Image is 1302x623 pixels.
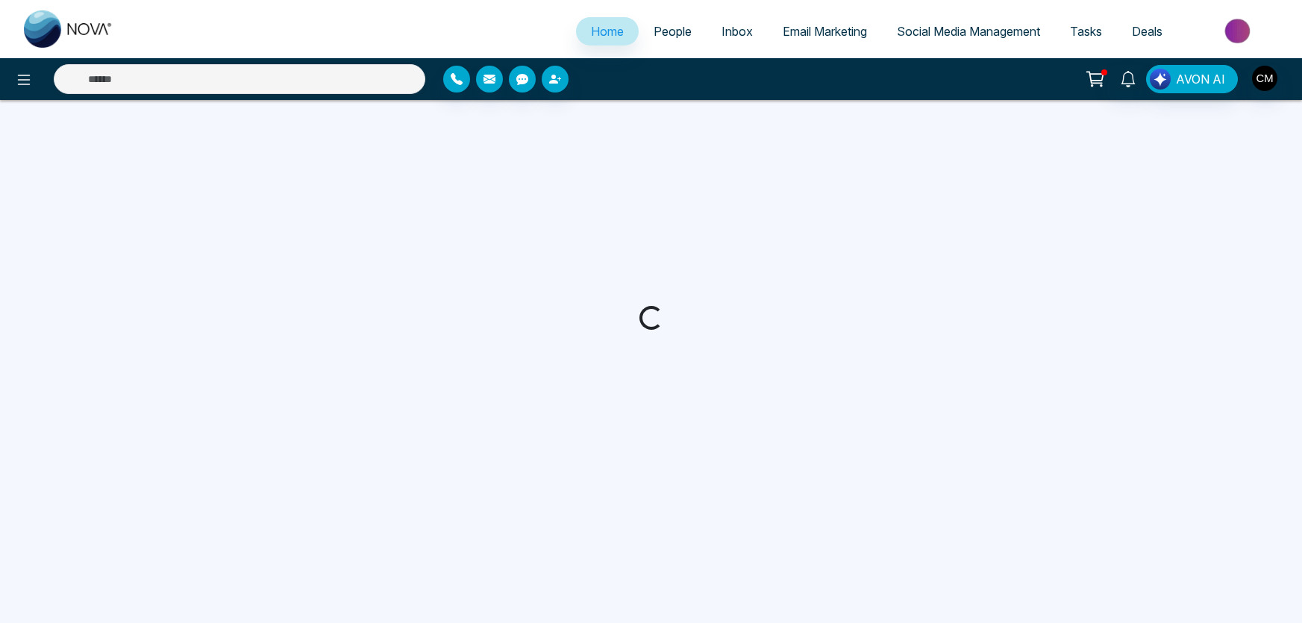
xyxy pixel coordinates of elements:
[1132,24,1162,39] span: Deals
[591,24,624,39] span: Home
[1070,24,1102,39] span: Tasks
[654,24,692,39] span: People
[1185,14,1293,48] img: Market-place.gif
[1146,65,1238,93] button: AVON AI
[1176,70,1225,88] span: AVON AI
[639,17,707,46] a: People
[768,17,882,46] a: Email Marketing
[24,10,113,48] img: Nova CRM Logo
[1252,66,1277,91] img: User Avatar
[1150,69,1171,90] img: Lead Flow
[722,24,753,39] span: Inbox
[1055,17,1117,46] a: Tasks
[897,24,1040,39] span: Social Media Management
[1117,17,1177,46] a: Deals
[707,17,768,46] a: Inbox
[783,24,867,39] span: Email Marketing
[576,17,639,46] a: Home
[882,17,1055,46] a: Social Media Management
